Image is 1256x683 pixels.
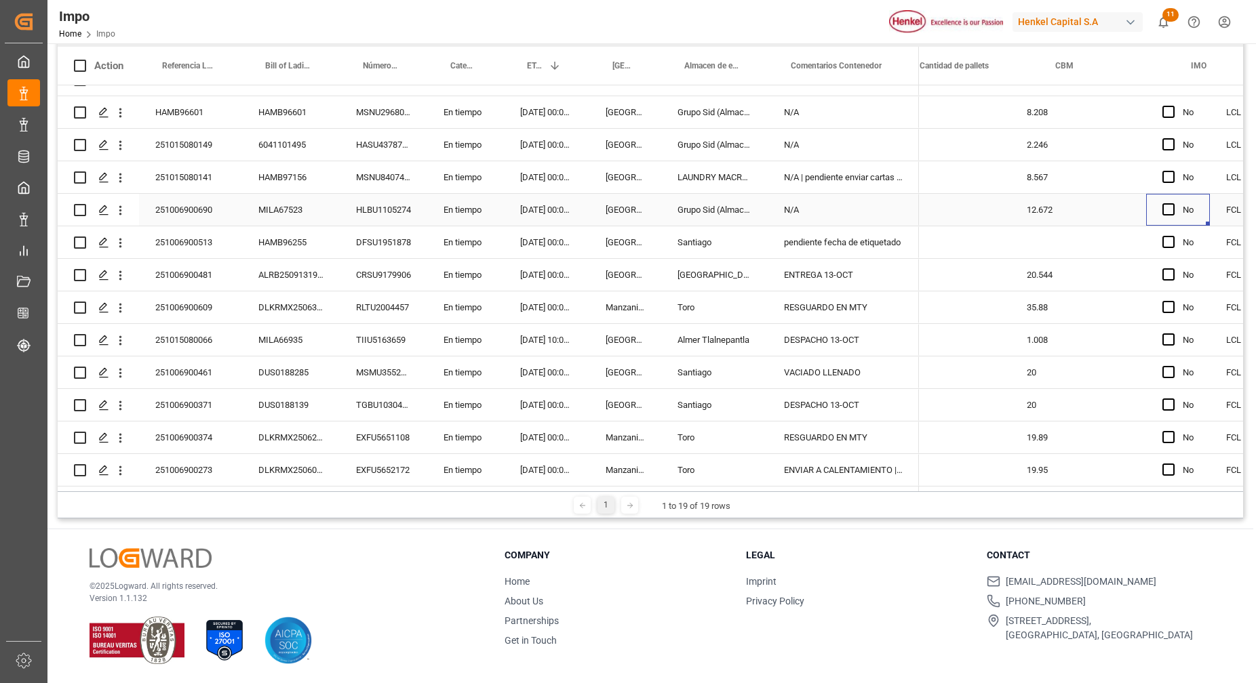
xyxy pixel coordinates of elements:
[661,454,768,486] div: Toro
[242,129,340,161] div: 6041101495
[589,161,661,193] div: [GEOGRAPHIC_DATA]
[1183,194,1194,226] div: No
[427,389,504,421] div: En tiempo
[427,129,504,161] div: En tiempo
[139,194,242,226] div: 251006900690
[768,96,919,128] div: N/A
[504,291,589,323] div: [DATE] 00:00:00
[1183,390,1194,421] div: No
[1055,61,1074,70] span: CBM
[58,389,919,421] div: Press SPACE to select this row.
[139,259,242,291] div: 251006900481
[768,291,919,323] div: RESGUARDO EN MTY
[1162,8,1179,22] span: 11
[746,596,804,606] a: Privacy Policy
[684,61,739,70] span: Almacen de entrega
[427,291,504,323] div: En tiempo
[139,161,242,193] div: 251015080141
[875,356,1010,388] div: 20
[597,497,614,514] div: 1
[427,226,504,258] div: En tiempo
[1010,96,1146,128] div: 8.208
[340,291,427,323] div: RLTU2004457
[242,356,340,388] div: DUS0188285
[589,421,661,453] div: Manzanillo
[768,129,919,161] div: N/A
[265,61,311,70] span: Bill of Lading Number
[1010,324,1146,356] div: 1.008
[242,96,340,128] div: HAMB96601
[1179,7,1209,37] button: Help Center
[139,226,242,258] div: 251006900513
[1183,357,1194,388] div: No
[661,129,768,161] div: Grupo Sid (Almacenaje y Distribucion AVIOR)
[242,324,340,356] div: MILA66935
[504,194,589,226] div: [DATE] 00:00:00
[504,356,589,388] div: [DATE] 00:00:00
[612,61,633,70] span: [GEOGRAPHIC_DATA] - Locode
[1183,422,1194,453] div: No
[90,592,471,604] p: Version 1.1.132
[1010,161,1146,193] div: 8.567
[1183,227,1194,258] div: No
[505,548,729,562] h3: Company
[58,194,919,226] div: Press SPACE to select this row.
[505,615,559,626] a: Partnerships
[58,421,919,454] div: Press SPACE to select this row.
[875,194,1010,226] div: 11
[58,356,919,389] div: Press SPACE to select this row.
[264,617,312,664] img: AICPA SOC
[427,161,504,193] div: En tiempo
[875,129,1010,161] div: 2
[504,324,589,356] div: [DATE] 10:00:00
[505,576,530,587] a: Home
[527,61,543,70] span: ETA Aduana
[589,226,661,258] div: [GEOGRAPHIC_DATA]
[1010,129,1146,161] div: 2.246
[768,421,919,453] div: RESGUARDO EN MTY
[1183,325,1194,356] div: No
[504,389,589,421] div: [DATE] 00:00:00
[242,389,340,421] div: DUS0188139
[746,576,777,587] a: Imprint
[505,596,543,606] a: About Us
[661,389,768,421] div: Santiago
[340,129,427,161] div: HASU4378720
[662,499,730,513] div: 1 to 19 of 19 rows
[746,548,970,562] h3: Legal
[427,194,504,226] div: En tiempo
[1010,291,1146,323] div: 35.88
[589,291,661,323] div: Manzanillo
[589,96,661,128] div: [GEOGRAPHIC_DATA]
[94,60,123,72] div: Action
[201,617,248,664] img: ISO 27001 Certification
[589,259,661,291] div: [GEOGRAPHIC_DATA]
[139,324,242,356] div: 251015080066
[162,61,214,70] span: Referencia Leschaco
[242,226,340,258] div: HAMB96255
[340,454,427,486] div: EXFU5652172
[59,6,115,26] div: Impo
[1183,162,1194,193] div: No
[340,421,427,453] div: EXFU5651108
[242,291,340,323] div: DLKRMX2506362
[504,129,589,161] div: [DATE] 00:00:00
[1010,421,1146,453] div: 19.89
[589,324,661,356] div: [GEOGRAPHIC_DATA]
[589,389,661,421] div: [GEOGRAPHIC_DATA]
[58,454,919,487] div: Press SPACE to select this row.
[427,356,504,388] div: En tiempo
[90,548,212,568] img: Logward Logo
[363,61,399,70] span: Número de Contenedor
[139,389,242,421] div: 251006900371
[1013,12,1143,32] div: Henkel Capital S.A
[504,96,589,128] div: [DATE] 00:00:00
[661,226,768,258] div: Santiago
[242,194,340,226] div: MILA67523
[661,356,768,388] div: Santiago
[1013,9,1148,35] button: Henkel Capital S.A
[504,454,589,486] div: [DATE] 00:00:00
[58,129,919,161] div: Press SPACE to select this row.
[1010,259,1146,291] div: 20.544
[791,61,882,70] span: Comentarios Contenedor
